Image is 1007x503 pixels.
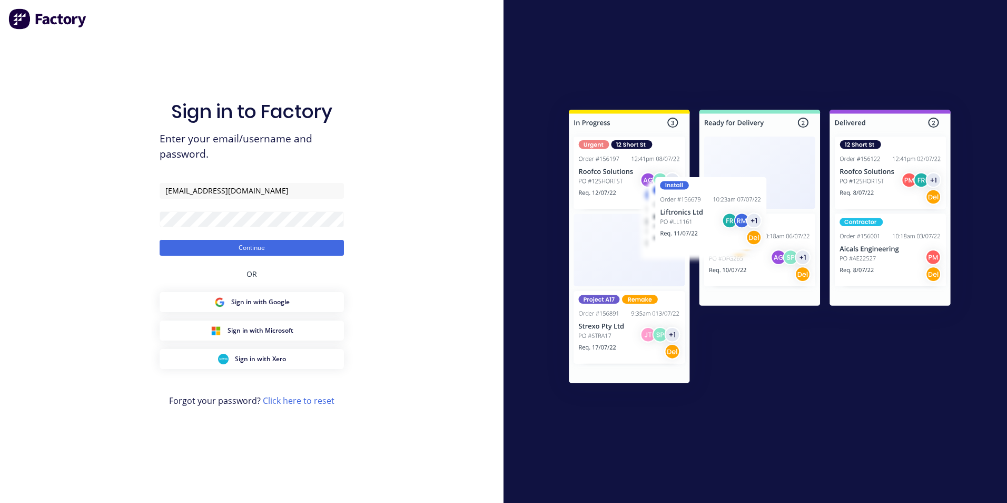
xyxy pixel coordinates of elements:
span: Forgot your password? [169,394,334,407]
h1: Sign in to Factory [171,100,332,123]
span: Sign in with Google [231,297,290,307]
img: Factory [8,8,87,30]
a: Click here to reset [263,395,334,407]
button: Continue [160,240,344,256]
div: OR [246,256,257,292]
img: Sign in [546,89,974,408]
img: Microsoft Sign in [211,325,221,336]
span: Sign in with Microsoft [228,326,293,335]
button: Xero Sign inSign in with Xero [160,349,344,369]
button: Google Sign inSign in with Google [160,292,344,312]
span: Sign in with Xero [235,354,286,364]
span: Enter your email/username and password. [160,131,344,162]
button: Microsoft Sign inSign in with Microsoft [160,321,344,341]
img: Xero Sign in [218,354,229,364]
input: Email/Username [160,183,344,199]
img: Google Sign in [214,297,225,307]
